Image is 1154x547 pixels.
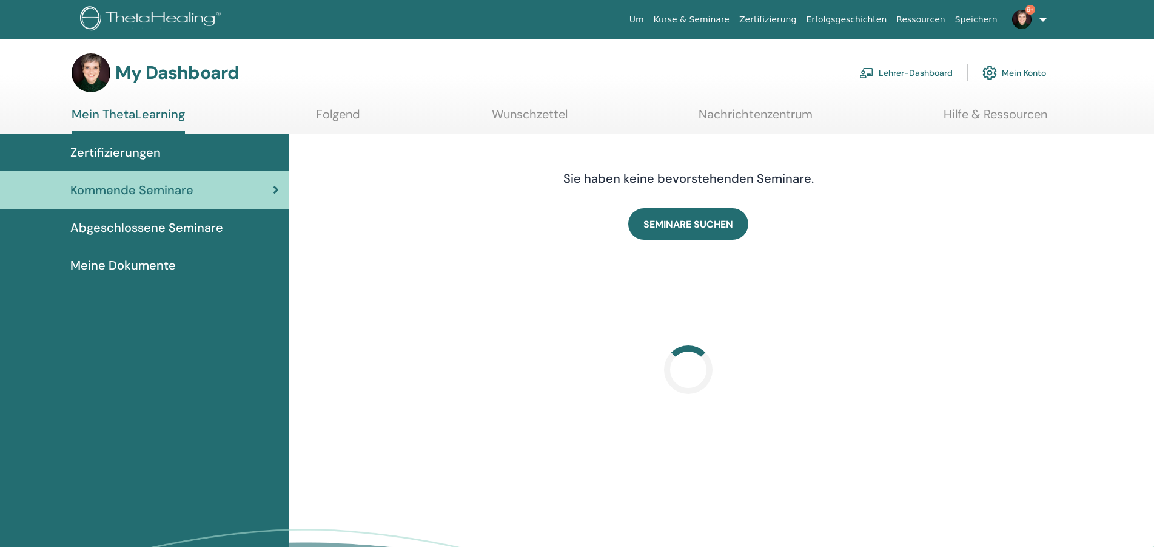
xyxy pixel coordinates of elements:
img: cog.svg [982,63,997,83]
a: SEMINARE SUCHEN [628,208,748,240]
img: chalkboard-teacher.svg [859,67,874,78]
h4: Sie haben keine bevorstehenden Seminare. [497,171,879,186]
span: Meine Dokumente [70,256,176,274]
a: Wunschzettel [492,107,568,131]
a: Hilfe & Ressourcen [944,107,1047,131]
a: Ressourcen [891,8,950,31]
h3: My Dashboard [115,62,239,84]
img: default.jpg [1012,10,1032,29]
span: 9+ [1025,5,1035,15]
a: Mein ThetaLearning [72,107,185,134]
a: Zertifizierung [734,8,801,31]
img: default.jpg [72,53,110,92]
a: Erfolgsgeschichten [801,8,891,31]
a: Speichern [950,8,1002,31]
img: logo.png [80,6,225,33]
span: SEMINARE SUCHEN [643,218,733,231]
span: Kommende Seminare [70,181,193,199]
a: Folgend [316,107,360,131]
a: Lehrer-Dashboard [859,59,953,86]
a: Kurse & Seminare [649,8,734,31]
span: Zertifizierungen [70,143,161,161]
a: Um [625,8,649,31]
span: Abgeschlossene Seminare [70,219,223,237]
a: Nachrichtenzentrum [699,107,813,131]
a: Mein Konto [982,59,1046,86]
